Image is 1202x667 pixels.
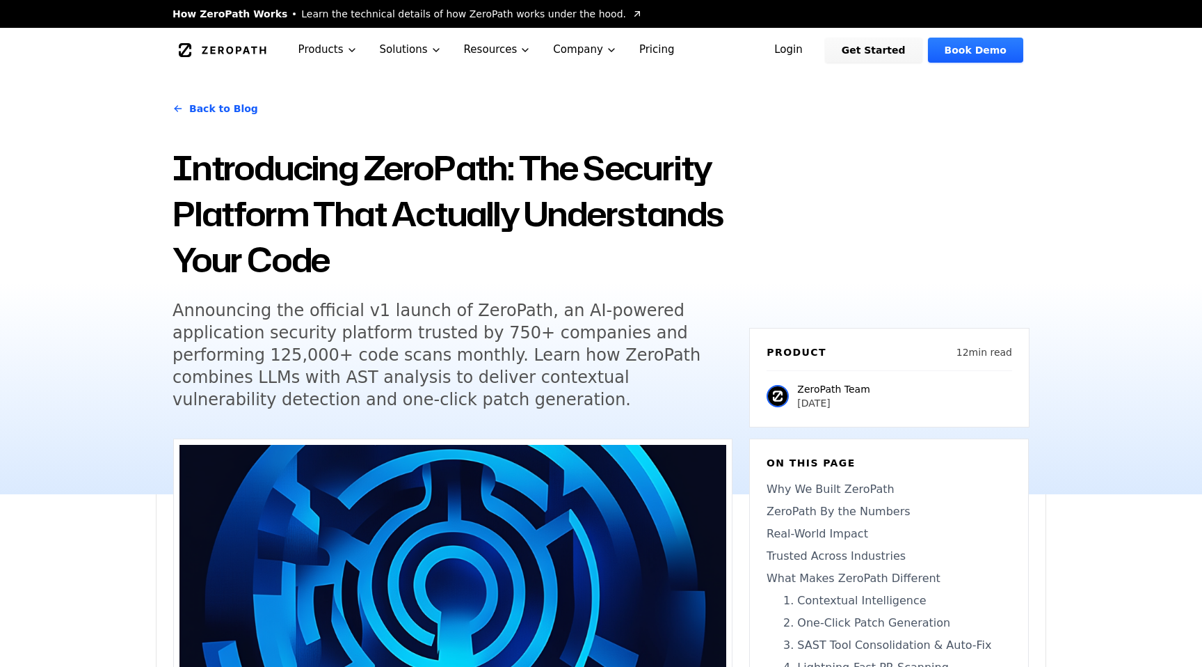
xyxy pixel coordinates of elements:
[287,28,369,72] button: Products
[767,615,1011,631] a: 2. One-Click Patch Generation
[767,481,1011,498] a: Why We Built ZeroPath
[767,503,1011,520] a: ZeroPath By the Numbers
[928,38,1023,63] a: Book Demo
[173,89,258,128] a: Back to Blog
[797,382,870,396] p: ZeroPath Team
[173,7,643,21] a: How ZeroPath WorksLearn the technical details of how ZeroPath works under the hood.
[767,456,1011,470] h6: On this page
[797,396,870,410] p: [DATE]
[628,28,686,72] a: Pricing
[173,145,732,283] h1: Introducing ZeroPath: The Security Platform That Actually Understands Your Code
[767,385,789,407] img: ZeroPath Team
[767,548,1011,565] a: Trusted Across Industries
[767,345,826,359] h6: Product
[173,299,707,411] h5: Announcing the official v1 launch of ZeroPath, an AI-powered application security platform truste...
[767,637,1011,654] a: 3. SAST Tool Consolidation & Auto-Fix
[767,593,1011,609] a: 1. Contextual Intelligence
[156,28,1046,72] nav: Global
[369,28,453,72] button: Solutions
[173,7,287,21] span: How ZeroPath Works
[956,345,1012,359] p: 12 min read
[758,38,819,63] a: Login
[767,570,1011,587] a: What Makes ZeroPath Different
[542,28,628,72] button: Company
[767,526,1011,542] a: Real-World Impact
[825,38,922,63] a: Get Started
[301,7,626,21] span: Learn the technical details of how ZeroPath works under the hood.
[453,28,543,72] button: Resources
